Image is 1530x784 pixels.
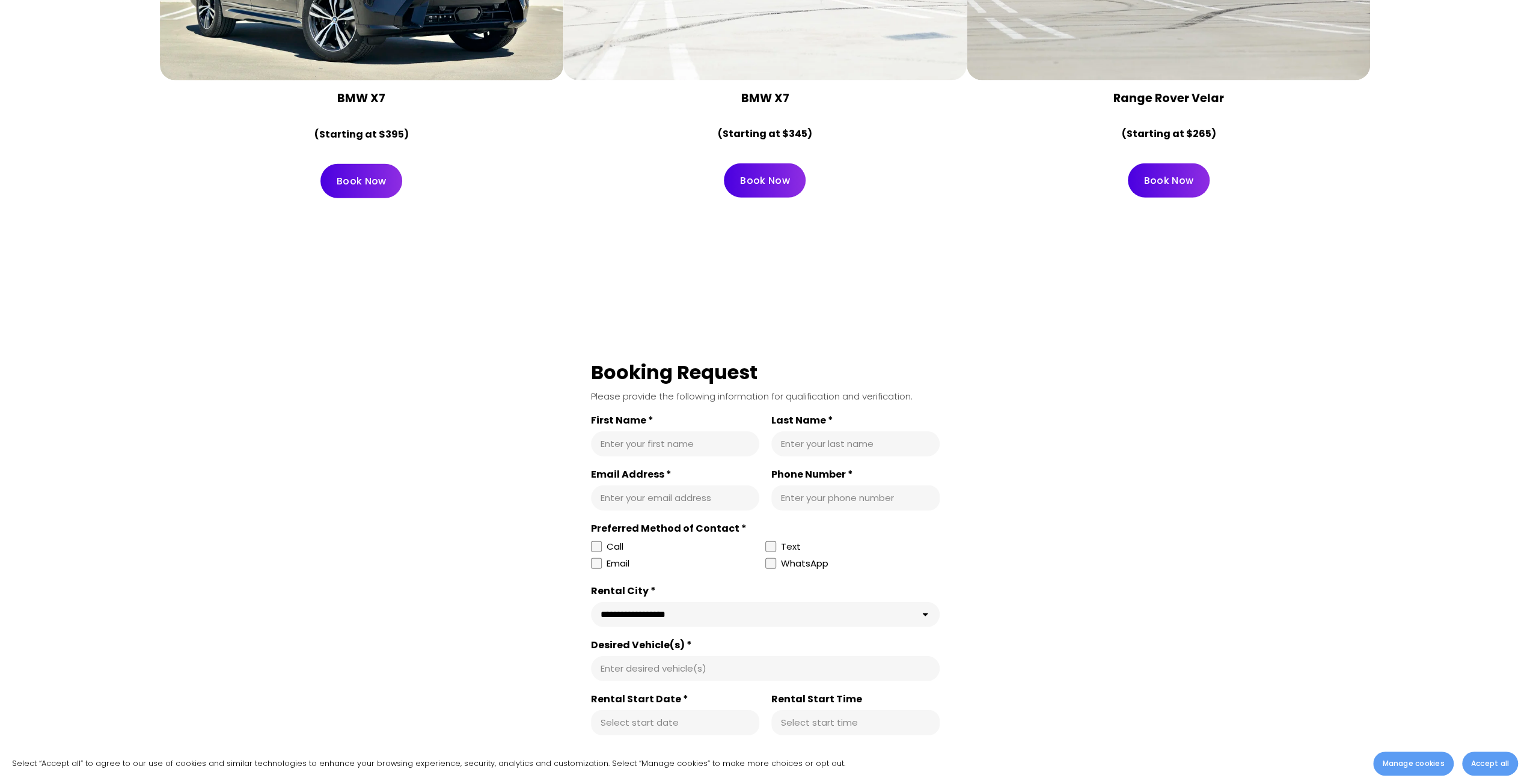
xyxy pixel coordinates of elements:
label: Rental Start Date * [591,693,759,705]
div: WhatsApp [781,556,828,573]
label: Last Name * [771,415,940,427]
strong: BMW X7 [337,90,385,106]
strong: (Starting at $265) [1121,127,1216,141]
input: First Name * [601,438,750,450]
strong: BMW X7 [741,90,789,106]
input: Desired Vehicle(s) * [601,663,930,675]
div: Preferred Method of Contact * [591,523,940,535]
p: Select “Accept all” to agree to our use of cookies and similar technologies to enhance your brows... [12,756,845,770]
label: Desired Vehicle(s) * [591,639,940,651]
button: Manage cookies [1373,752,1453,776]
input: Last Name * [781,438,930,450]
a: Book Now [724,163,806,198]
a: Book Now [1128,163,1210,198]
strong: (Starting at $395) [314,127,409,141]
label: First Name * [591,415,759,427]
div: Rental City * [591,585,940,597]
select: Rental City * [591,602,940,627]
strong: (Starting at $345) [718,127,812,141]
div: Email [607,556,629,571]
label: Email Address * [591,469,759,481]
div: Call [607,539,623,554]
button: Accept all [1462,752,1518,776]
strong: Range Rover Velar [1113,90,1224,106]
span: Accept all [1471,758,1509,769]
label: Rental Start Time [771,693,940,705]
span: Manage cookies [1382,758,1444,769]
div: Please provide the following information for qualification and verification. [591,390,940,403]
a: Book Now [320,164,402,198]
label: Phone Number * [771,469,940,481]
div: Booking Request [591,360,940,385]
input: Email Address * [601,492,750,504]
div: Text [781,539,801,554]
